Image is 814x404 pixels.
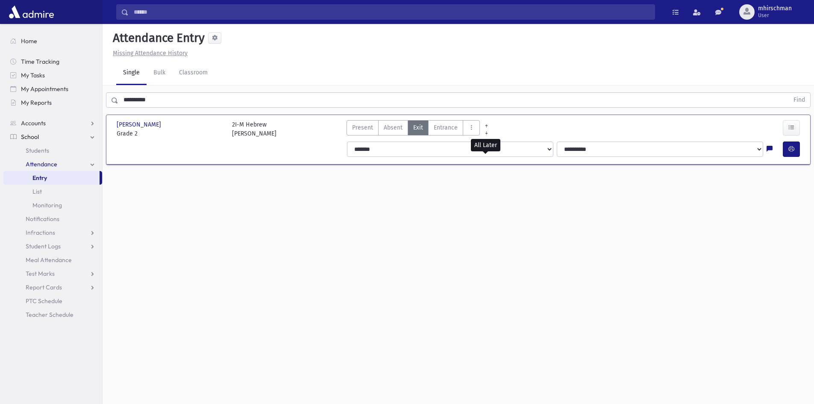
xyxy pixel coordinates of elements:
span: Monitoring [32,201,62,209]
a: My Tasks [3,68,102,82]
span: Teacher Schedule [26,311,73,318]
a: PTC Schedule [3,294,102,308]
a: Notifications [3,212,102,226]
a: Teacher Schedule [3,308,102,321]
span: School [21,133,39,141]
span: Students [26,147,49,154]
span: My Tasks [21,71,45,79]
span: Notifications [26,215,59,223]
a: Attendance [3,157,102,171]
button: Find [788,93,810,107]
a: Student Logs [3,239,102,253]
span: Entrance [434,123,458,132]
a: My Appointments [3,82,102,96]
a: Home [3,34,102,48]
a: Missing Attendance History [109,50,188,57]
a: My Reports [3,96,102,109]
a: Monitoring [3,198,102,212]
span: Student Logs [26,242,61,250]
a: Report Cards [3,280,102,294]
a: Entry [3,171,100,185]
a: Infractions [3,226,102,239]
input: Search [129,4,655,20]
span: Home [21,37,37,45]
a: Time Tracking [3,55,102,68]
span: PTC Schedule [26,297,62,305]
span: My Reports [21,99,52,106]
a: Classroom [172,61,215,85]
a: Bulk [147,61,172,85]
span: User [758,12,792,19]
a: Single [116,61,147,85]
div: AttTypes [347,120,480,138]
img: AdmirePro [7,3,56,21]
span: Attendance [26,160,57,168]
span: Exit [413,123,423,132]
a: Students [3,144,102,157]
span: List [32,188,42,195]
span: Present [352,123,373,132]
a: Accounts [3,116,102,130]
a: List [3,185,102,198]
a: Test Marks [3,267,102,280]
h5: Attendance Entry [109,31,205,45]
span: Entry [32,174,47,182]
span: Infractions [26,229,55,236]
a: Meal Attendance [3,253,102,267]
span: Absent [384,123,403,132]
a: School [3,130,102,144]
span: Report Cards [26,283,62,291]
u: Missing Attendance History [113,50,188,57]
div: All Later [471,139,500,151]
span: Accounts [21,119,46,127]
span: Grade 2 [117,129,223,138]
span: Time Tracking [21,58,59,65]
div: 2I-M Hebrew [PERSON_NAME] [232,120,276,138]
span: [PERSON_NAME] [117,120,163,129]
span: Test Marks [26,270,55,277]
span: mhirschman [758,5,792,12]
span: My Appointments [21,85,68,93]
span: Meal Attendance [26,256,72,264]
